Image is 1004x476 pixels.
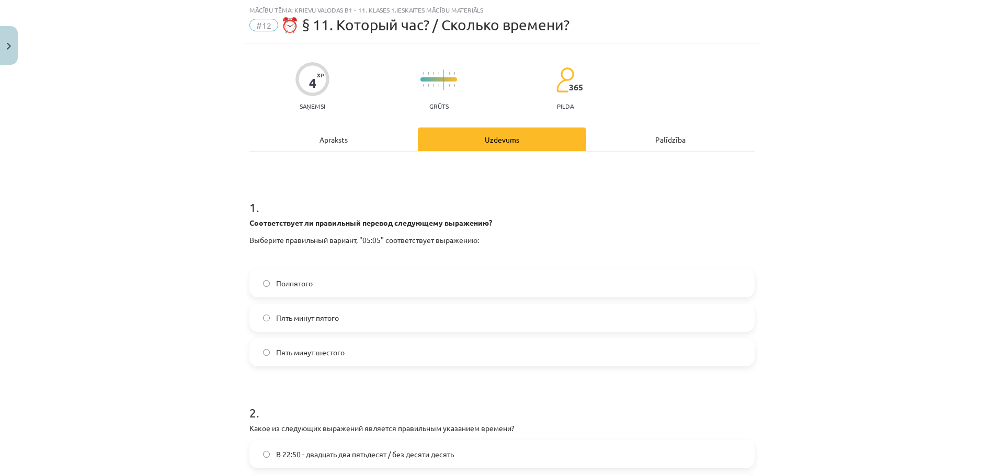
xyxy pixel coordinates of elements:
[249,6,755,14] div: Mācību tēma: Krievu valodas b1 - 11. klases 1.ieskaites mācību materiāls
[263,451,270,458] input: В 22:50 - двадцать два пятьдесят / без десяти десять
[317,72,324,78] span: XP
[276,312,339,323] span: Пять минут пятого
[7,43,11,50] img: icon-close-lesson-0947bae3869378f0d4975bcd49f059093ad1ed9edebbc8119c70593378902aed.svg
[449,72,450,75] img: icon-short-line-57e1e144782c952c97e751825c79c345078a6d821885a25fce030b3d8c18986b.svg
[433,84,434,87] img: icon-short-line-57e1e144782c952c97e751825c79c345078a6d821885a25fce030b3d8c18986b.svg
[309,76,316,90] div: 4
[263,315,270,321] input: Пять минут пятого
[281,16,569,33] span: ⏰ § 11. Который час? / Сколько времени?
[276,278,313,289] span: Полпятого
[249,387,755,420] h1: 2 .
[586,127,755,151] div: Palīdzība
[454,84,455,87] img: icon-short-line-57e1e144782c952c97e751825c79c345078a6d821885a25fce030b3d8c18986b.svg
[295,102,329,110] p: Saņemsi
[556,67,574,93] img: students-c634bb4e5e11cddfef0936a35e636f08e4e9abd3cc4e673bd6f9a4125e45ecb1.svg
[276,449,454,460] span: В 22:50 - двадцать два пятьдесят / без десяти десять
[429,102,449,110] p: Grūts
[249,235,755,246] p: Выберите правильный вариант, "05:05" соответствует выражению:
[276,347,345,358] span: Пять минут шестого
[443,69,444,90] img: icon-long-line-d9ea69661e0d244f92f715978eff75569469978d946b2353a9bb055b3ed8787d.svg
[249,19,278,31] span: #12
[454,72,455,75] img: icon-short-line-57e1e144782c952c97e751825c79c345078a6d821885a25fce030b3d8c18986b.svg
[249,127,418,151] div: Apraksts
[438,84,439,87] img: icon-short-line-57e1e144782c952c97e751825c79c345078a6d821885a25fce030b3d8c18986b.svg
[263,349,270,356] input: Пять минут шестого
[249,182,755,214] h1: 1 .
[423,72,424,75] img: icon-short-line-57e1e144782c952c97e751825c79c345078a6d821885a25fce030b3d8c18986b.svg
[249,218,492,227] strong: Соответствует ли правильный перевод следующему выражению?
[249,423,755,434] p: Какое из следующих выражений является правильным указанием времени?
[418,127,586,151] div: Uzdevums
[433,72,434,75] img: icon-short-line-57e1e144782c952c97e751825c79c345078a6d821885a25fce030b3d8c18986b.svg
[449,84,450,87] img: icon-short-line-57e1e144782c952c97e751825c79c345078a6d821885a25fce030b3d8c18986b.svg
[428,84,429,87] img: icon-short-line-57e1e144782c952c97e751825c79c345078a6d821885a25fce030b3d8c18986b.svg
[423,84,424,87] img: icon-short-line-57e1e144782c952c97e751825c79c345078a6d821885a25fce030b3d8c18986b.svg
[438,72,439,75] img: icon-short-line-57e1e144782c952c97e751825c79c345078a6d821885a25fce030b3d8c18986b.svg
[263,280,270,287] input: Полпятого
[557,102,574,110] p: pilda
[428,72,429,75] img: icon-short-line-57e1e144782c952c97e751825c79c345078a6d821885a25fce030b3d8c18986b.svg
[569,83,583,92] span: 365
